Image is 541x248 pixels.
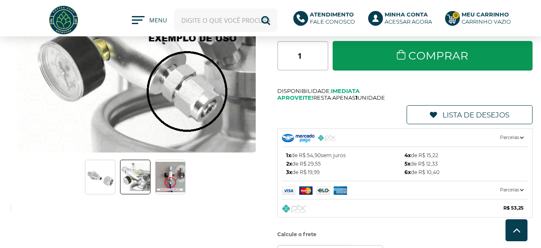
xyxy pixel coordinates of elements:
[254,8,277,32] button: Buscar
[277,228,533,241] label: Calcule o frete
[293,11,360,30] a: AtendimentoFale conosco
[120,163,150,191] img: Adaptador para mangueira - Mini Reguladora - 3/8"-24UNF - Imagem 2
[404,151,438,160] span: de R$ 15,22
[85,166,115,189] img: Adaptador para mangueira - Mini Reguladora - 3/8"-24UNF - Imagem 1
[310,11,355,25] p: Fale conosco
[156,162,185,192] img: Adaptador para mangueira - Mini Reguladora - 3/8"-24UNF - Imagem 3
[282,134,314,142] img: Mercado Pago Checkout PRO
[155,160,186,194] a: Adaptador para mangueira - Mini Reguladora - 3/8"-24UNF - Imagem 3
[404,161,410,167] b: 5x
[132,16,166,25] button: MENU
[503,204,524,213] b: R$ 53,25
[282,181,528,199] a: Parcelas
[318,135,336,141] img: PIX
[282,186,364,195] img: Mercado Pago
[48,4,79,36] img: Hopfen Haus BrewShop
[500,185,524,194] span: Parcelas
[404,160,438,168] span: de R$ 12,33
[286,169,292,175] b: 3x
[277,94,313,101] b: Aproveite!
[404,152,411,158] b: 4x
[149,16,166,29] span: MENU
[286,160,321,168] span: de R$ 29,55
[174,8,277,32] input: Digite o que você procura
[286,168,320,177] span: de R$ 19,99
[404,168,440,177] span: de R$ 10,40
[277,94,533,101] span: Resta apenas unidade
[282,129,528,147] a: Parcelas
[333,41,533,71] a: Comprar
[367,8,533,136] iframe: Caixa de diálogo "Fazer login com o Google"
[282,204,306,213] img: Pix
[277,87,533,94] span: Disponibilidade:
[355,94,358,101] b: 1
[120,160,150,194] a: Adaptador para mangueira - Mini Reguladora - 3/8"-24UNF - Imagem 2
[85,160,115,194] a: Adaptador para mangueira - Mini Reguladora - 3/8"-24UNF - Imagem 1
[331,87,360,94] b: Imediata
[286,151,346,160] span: de R$ 54,90 sem juros
[310,11,354,18] b: Atendimento
[286,161,292,167] b: 2x
[404,169,411,175] b: 6x
[286,152,291,158] b: 1x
